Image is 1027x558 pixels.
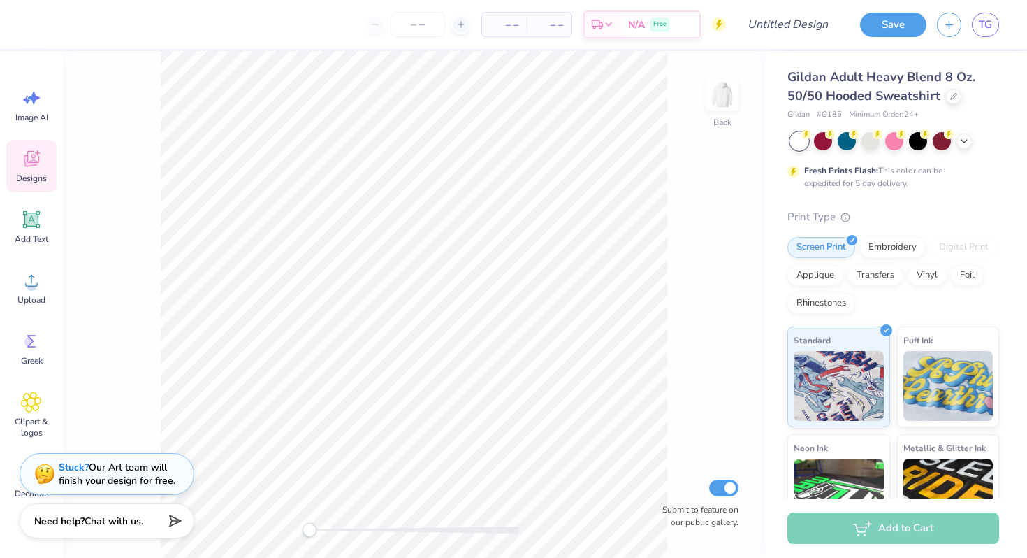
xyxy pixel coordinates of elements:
[979,17,992,33] span: TG
[8,416,54,438] span: Clipart & logos
[628,17,645,32] span: N/A
[59,461,89,474] strong: Stuck?
[787,265,843,286] div: Applique
[847,265,903,286] div: Transfers
[34,515,85,528] strong: Need help?
[787,237,855,258] div: Screen Print
[17,294,45,306] span: Upload
[736,10,839,38] input: Untitled Design
[903,459,993,529] img: Metallic & Glitter Ink
[15,488,48,499] span: Decorate
[787,109,810,121] span: Gildan
[713,116,731,129] div: Back
[59,461,175,487] div: Our Art team will finish your design for free.
[930,237,998,258] div: Digital Print
[860,13,926,37] button: Save
[794,333,831,348] span: Standard
[903,351,993,421] img: Puff Ink
[859,237,926,258] div: Embroidery
[903,333,933,348] span: Puff Ink
[21,355,43,366] span: Greek
[849,109,919,121] span: Minimum Order: 24 +
[787,293,855,314] div: Rhinestones
[708,81,736,109] img: Back
[972,13,999,37] a: TG
[655,503,738,529] label: Submit to feature on our public gallery.
[653,20,667,29] span: Free
[817,109,842,121] span: # G185
[15,234,48,245] span: Add Text
[951,265,984,286] div: Foil
[804,164,976,189] div: This color can be expedited for 5 day delivery.
[787,209,999,225] div: Print Type
[794,351,884,421] img: Standard
[490,17,518,32] span: – –
[391,12,445,37] input: – –
[804,165,878,176] strong: Fresh Prints Flash:
[303,523,316,537] div: Accessibility label
[787,69,975,104] span: Gildan Adult Heavy Blend 8 Oz. 50/50 Hooded Sweatshirt
[903,441,986,455] span: Metallic & Glitter Ink
[535,17,563,32] span: – –
[15,112,48,123] span: Image AI
[908,265,947,286] div: Vinyl
[85,515,143,528] span: Chat with us.
[794,441,828,455] span: Neon Ink
[794,459,884,529] img: Neon Ink
[16,173,47,184] span: Designs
